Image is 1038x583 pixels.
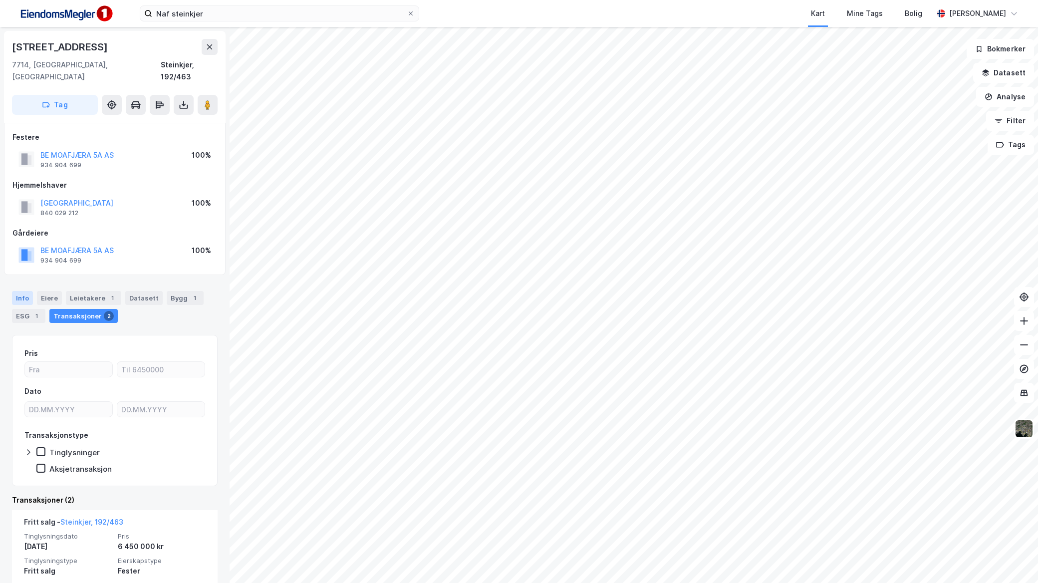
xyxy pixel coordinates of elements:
div: Fritt salg - [24,516,123,532]
div: Aksjetransaksjon [49,464,112,474]
button: Datasett [973,63,1034,83]
div: Tinglysninger [49,448,100,457]
div: [STREET_ADDRESS] [12,39,110,55]
div: Fester [118,565,206,577]
button: Analyse [976,87,1034,107]
div: Datasett [125,291,163,305]
div: 2 [104,311,114,321]
div: Kontrollprogram for chat [988,535,1038,583]
div: Bygg [167,291,204,305]
div: Steinkjer, 192/463 [161,59,218,83]
div: Transaksjoner (2) [12,494,218,506]
div: Transaksjoner [49,309,118,323]
div: Mine Tags [847,7,883,19]
button: Bokmerker [967,39,1034,59]
div: [DATE] [24,541,112,553]
div: 100% [192,245,211,257]
div: Dato [24,385,41,397]
div: Leietakere [66,291,121,305]
div: Info [12,291,33,305]
div: 100% [192,197,211,209]
div: Gårdeiere [12,227,217,239]
div: Eiere [37,291,62,305]
span: Eierskapstype [118,557,206,565]
div: 100% [192,149,211,161]
input: DD.MM.YYYY [25,402,112,417]
div: 1 [190,293,200,303]
div: 1 [31,311,41,321]
div: 7714, [GEOGRAPHIC_DATA], [GEOGRAPHIC_DATA] [12,59,161,83]
div: 6 450 000 kr [118,541,206,553]
img: F4PB6Px+NJ5v8B7XTbfpPpyloAAAAASUVORK5CYII= [16,2,116,25]
input: DD.MM.YYYY [117,402,205,417]
span: Tinglysningsdato [24,532,112,541]
div: 934 904 699 [40,161,81,169]
span: Pris [118,532,206,541]
div: 840 029 212 [40,209,78,217]
img: 9k= [1015,419,1034,438]
div: Hjemmelshaver [12,179,217,191]
div: Festere [12,131,217,143]
div: ESG [12,309,45,323]
button: Tags [988,135,1034,155]
div: [PERSON_NAME] [949,7,1006,19]
div: 934 904 699 [40,257,81,265]
iframe: Chat Widget [988,535,1038,583]
a: Steinkjer, 192/463 [60,518,123,526]
input: Søk på adresse, matrikkel, gårdeiere, leietakere eller personer [152,6,407,21]
span: Tinglysningstype [24,557,112,565]
div: Pris [24,347,38,359]
input: Til 6450000 [117,362,205,377]
button: Filter [986,111,1034,131]
button: Tag [12,95,98,115]
div: Transaksjonstype [24,429,88,441]
div: Fritt salg [24,565,112,577]
div: Kart [811,7,825,19]
div: Bolig [905,7,922,19]
input: Fra [25,362,112,377]
div: 1 [107,293,117,303]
